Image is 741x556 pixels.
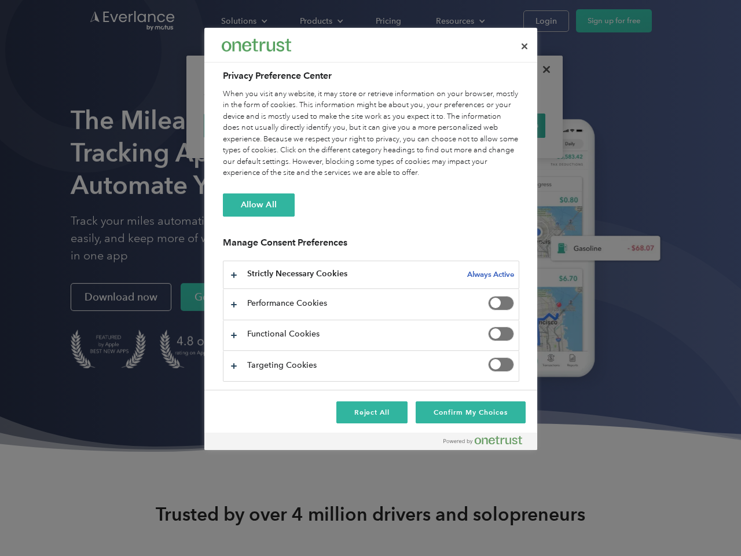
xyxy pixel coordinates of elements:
[336,401,408,423] button: Reject All
[223,193,295,217] button: Allow All
[416,401,525,423] button: Confirm My Choices
[222,34,291,57] div: Everlance
[204,28,537,450] div: Preference center
[512,34,537,59] button: Close
[204,28,537,450] div: Privacy Preference Center
[223,69,519,83] h2: Privacy Preference Center
[443,436,531,450] a: Powered by OneTrust Opens in a new Tab
[443,436,522,445] img: Powered by OneTrust Opens in a new Tab
[223,89,519,179] div: When you visit any website, it may store or retrieve information on your browser, mostly in the f...
[222,39,291,51] img: Everlance
[223,237,519,255] h3: Manage Consent Preferences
